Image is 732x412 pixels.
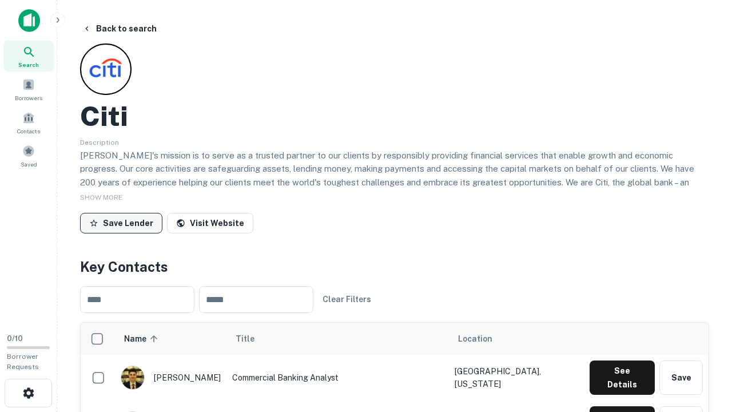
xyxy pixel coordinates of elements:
button: See Details [590,360,655,395]
span: Description [80,138,119,146]
th: Name [115,323,226,355]
button: Save Lender [80,213,162,233]
span: 0 / 10 [7,334,23,343]
th: Title [226,323,449,355]
a: Visit Website [167,213,253,233]
img: capitalize-icon.png [18,9,40,32]
span: Borrowers [15,93,42,102]
h2: Citi [80,100,128,133]
img: 1753279374948 [121,366,144,389]
iframe: Chat Widget [675,320,732,375]
a: Saved [3,140,54,171]
h4: Key Contacts [80,256,709,277]
button: Clear Filters [318,289,376,310]
a: Borrowers [3,74,54,105]
td: Commercial Banking Analyst [226,355,449,401]
div: [PERSON_NAME] [121,366,221,390]
span: Name [124,332,161,346]
span: Search [18,60,39,69]
span: Saved [21,160,37,169]
button: Save [659,360,703,395]
span: Location [458,332,492,346]
p: [PERSON_NAME]'s mission is to serve as a trusted partner to our clients by responsibly providing ... [80,149,709,216]
th: Location [449,323,584,355]
span: Borrower Requests [7,352,39,371]
span: Contacts [17,126,40,136]
a: Search [3,41,54,72]
a: Contacts [3,107,54,138]
span: Title [236,332,269,346]
button: Back to search [78,18,161,39]
span: SHOW MORE [80,193,122,201]
td: [GEOGRAPHIC_DATA], [US_STATE] [449,355,584,401]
